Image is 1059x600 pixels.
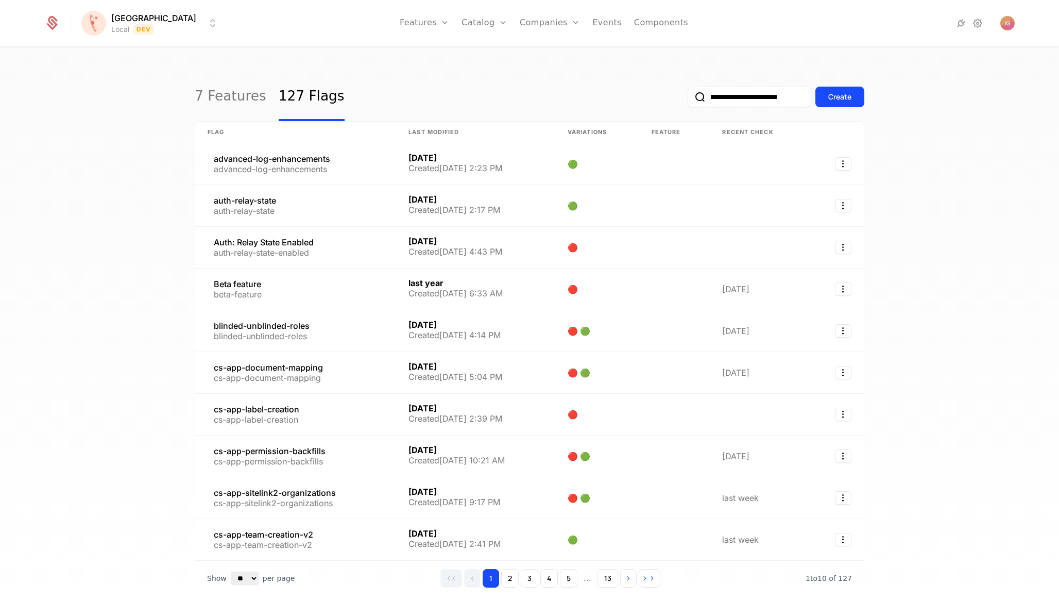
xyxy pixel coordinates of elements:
[440,569,462,588] button: Go to first page
[560,569,577,588] button: Go to page 5
[597,569,618,588] button: Go to page 13
[835,282,851,296] button: Select action
[828,92,851,102] div: Create
[111,12,196,24] span: [GEOGRAPHIC_DATA]
[639,569,660,588] button: Go to last page
[555,122,639,143] th: Variations
[806,574,838,582] span: 1 to 10 of
[81,11,106,36] img: Florence
[483,569,499,588] button: Go to page 1
[195,122,396,143] th: Flag
[971,17,984,29] a: Settings
[464,569,481,588] button: Go to previous page
[195,73,266,121] a: 7 Features
[835,533,851,546] button: Select action
[440,569,660,588] div: Page navigation
[231,572,259,585] select: Select page size
[579,570,595,587] span: ...
[835,157,851,171] button: Select action
[835,241,851,254] button: Select action
[279,73,345,121] a: 127 Flags
[835,366,851,379] button: Select action
[540,569,558,588] button: Go to page 4
[111,24,129,35] div: Local
[195,561,864,596] div: Table pagination
[521,569,538,588] button: Go to page 3
[1000,16,1015,30] img: Igor Grebenarovic
[806,574,852,582] span: 127
[835,199,851,212] button: Select action
[207,573,227,584] span: Show
[263,573,295,584] span: per page
[835,408,851,421] button: Select action
[1000,16,1015,30] button: Open user button
[835,491,851,505] button: Select action
[639,122,710,143] th: Feature
[501,569,519,588] button: Go to page 2
[835,449,851,463] button: Select action
[710,122,809,143] th: Recent check
[835,324,851,338] button: Select action
[84,12,219,35] button: Select environment
[955,17,967,29] a: Integrations
[133,24,155,35] span: Dev
[620,569,637,588] button: Go to next page
[396,122,555,143] th: Last Modified
[815,87,864,107] button: Create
